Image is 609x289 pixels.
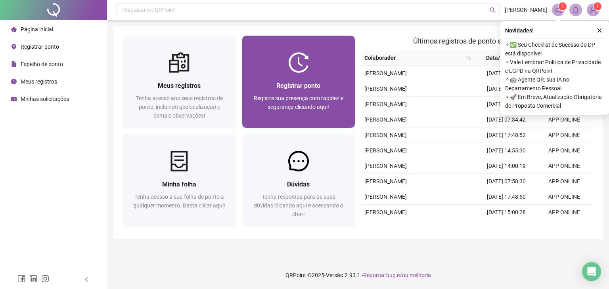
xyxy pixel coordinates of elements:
td: [DATE] 17:53:43 [477,66,535,81]
td: APP ONLINE [535,158,593,174]
img: 82924 [587,4,599,16]
span: 1 [596,4,599,9]
td: [DATE] 14:55:30 [477,143,535,158]
span: ⚬ 🤖 Agente QR: sua IA no Departamento Pessoal [505,75,604,93]
span: home [11,27,17,32]
span: schedule [11,96,17,102]
td: [DATE] 07:58:30 [477,174,535,189]
td: APP ONLINE [535,143,593,158]
sup: Atualize o seu contato no menu Meus Dados [594,2,601,10]
footer: QRPoint © 2025 - 2.93.1 - [107,261,609,289]
span: left [84,277,90,282]
span: close [597,28,602,33]
span: clock-circle [11,79,17,84]
span: search [490,7,496,13]
span: environment [11,44,17,49]
td: [DATE] 14:58:40 [477,81,535,97]
span: Meus registros [158,82,201,89]
span: [PERSON_NAME] [364,178,407,184]
sup: 1 [559,2,567,10]
span: [PERSON_NAME] [364,101,407,107]
td: APP ONLINE [535,112,593,127]
span: linkedin [29,275,37,283]
td: [DATE] 14:00:07 [477,220,535,236]
td: APP ONLINE [535,174,593,189]
span: Dúvidas [287,181,310,188]
span: notification [555,6,562,13]
span: [PERSON_NAME] [364,132,407,138]
span: Tenha acesso aos seus registros de ponto, incluindo geolocalização e demais observações! [136,95,223,119]
span: [PERSON_NAME] [364,116,407,123]
a: DúvidasTenha respostas para as suas dúvidas clicando aqui e acessando o chat! [242,134,355,226]
span: [PERSON_NAME] [364,194,407,200]
a: Minha folhaTenha acesso a sua folha de ponto a qualquer momento. Basta clicar aqui! [123,134,236,226]
span: [PERSON_NAME] [364,147,407,154]
td: [DATE] 17:48:50 [477,189,535,205]
td: APP ONLINE [535,205,593,220]
span: search [466,55,471,60]
a: Meus registrosTenha acesso aos seus registros de ponto, incluindo geolocalização e demais observa... [123,36,236,128]
span: Minhas solicitações [21,96,69,102]
a: Registrar pontoRegistre sua presença com rapidez e segurança clicando aqui! [242,36,355,128]
span: Data/Hora [477,53,521,62]
span: Tenha respostas para as suas dúvidas clicando aqui e acessando o chat! [254,194,343,217]
span: Meus registros [21,78,57,85]
span: [PERSON_NAME] [364,86,407,92]
span: Registre sua presença com rapidez e segurança clicando aqui! [254,95,343,110]
span: instagram [41,275,49,283]
span: ⚬ Vale Lembrar: Política de Privacidade e LGPD na QRPoint [505,58,604,75]
span: Registrar ponto [276,82,320,89]
span: ⚬ ✅ Seu Checklist de Sucesso do DP está disponível [505,40,604,58]
span: [PERSON_NAME] [364,70,407,76]
td: [DATE] 15:00:28 [477,205,535,220]
span: Versão [326,272,343,278]
th: Data/Hora [474,50,530,66]
td: [DATE] 07:34:42 [477,112,535,127]
span: Espelho de ponto [21,61,63,67]
span: Minha folha [162,181,196,188]
span: [PERSON_NAME] [505,6,547,14]
td: APP ONLINE [535,220,593,236]
span: Página inicial [21,26,53,32]
span: Tenha acesso a sua folha de ponto a qualquer momento. Basta clicar aqui! [133,194,225,209]
span: Novidades ! [505,26,534,35]
span: Registrar ponto [21,44,59,50]
span: file [11,61,17,67]
span: facebook [17,275,25,283]
td: [DATE] 17:48:52 [477,127,535,143]
span: bell [572,6,579,13]
span: [PERSON_NAME] [364,209,407,215]
td: [DATE] 14:13:27 [477,97,535,112]
span: search [465,52,473,64]
span: 1 [561,4,564,9]
span: [PERSON_NAME] [364,163,407,169]
span: ⚬ 🚀 Em Breve, Atualização Obrigatória de Proposta Comercial [505,93,604,110]
span: Colaborador [364,53,463,62]
td: [DATE] 14:00:19 [477,158,535,174]
td: APP ONLINE [535,127,593,143]
span: Últimos registros de ponto sincronizados [413,37,541,45]
td: APP ONLINE [535,189,593,205]
div: Open Intercom Messenger [582,262,601,281]
span: Reportar bug e/ou melhoria [363,272,431,278]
